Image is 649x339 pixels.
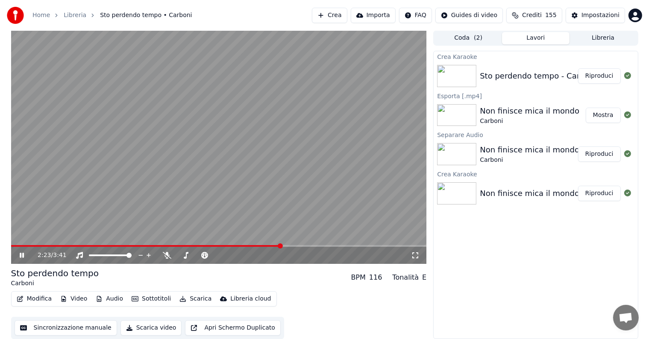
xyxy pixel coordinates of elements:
[480,105,579,117] div: Non finisce mica il mondo
[312,8,347,23] button: Crea
[100,11,192,20] span: Sto perdendo tempo • Carboni
[474,34,482,42] span: ( 2 )
[570,32,637,44] button: Libreria
[11,279,99,288] div: Carboni
[545,11,557,20] span: 155
[351,272,365,283] div: BPM
[578,146,621,162] button: Riproduci
[434,91,637,101] div: Esporta [.mp4]
[399,8,432,23] button: FAQ
[38,251,51,260] span: 2:23
[522,11,542,20] span: Crediti
[422,272,426,283] div: E
[434,129,637,140] div: Separare Audio
[92,293,126,305] button: Audio
[230,295,271,303] div: Libreria cloud
[64,11,86,20] a: Libreria
[369,272,382,283] div: 116
[120,320,182,336] button: Scarica video
[502,32,570,44] button: Lavori
[480,156,579,164] div: Carboni
[185,320,280,336] button: Apri Schermo Duplicato
[613,305,639,330] div: Aprire la chat
[578,68,621,84] button: Riproduci
[581,11,620,20] div: Impostazioni
[578,186,621,201] button: Riproduci
[480,70,635,82] div: Sto perdendo tempo - Carboni - Karaoke
[13,293,56,305] button: Modifica
[7,7,24,24] img: youka
[128,293,174,305] button: Sottotitoli
[506,8,562,23] button: Crediti155
[32,11,50,20] a: Home
[38,251,58,260] div: /
[435,8,503,23] button: Guides di video
[435,32,502,44] button: Coda
[392,272,419,283] div: Tonalità
[57,293,91,305] button: Video
[11,267,99,279] div: Sto perdendo tempo
[15,320,117,336] button: Sincronizzazione manuale
[586,108,621,123] button: Mostra
[53,251,66,260] span: 3:41
[480,117,579,126] div: Carboni
[480,144,579,156] div: Non finisce mica il mondo
[434,169,637,179] div: Crea Karaoke
[434,51,637,61] div: Crea Karaoke
[32,11,192,20] nav: breadcrumb
[566,8,625,23] button: Impostazioni
[176,293,215,305] button: Scarica
[351,8,396,23] button: Importa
